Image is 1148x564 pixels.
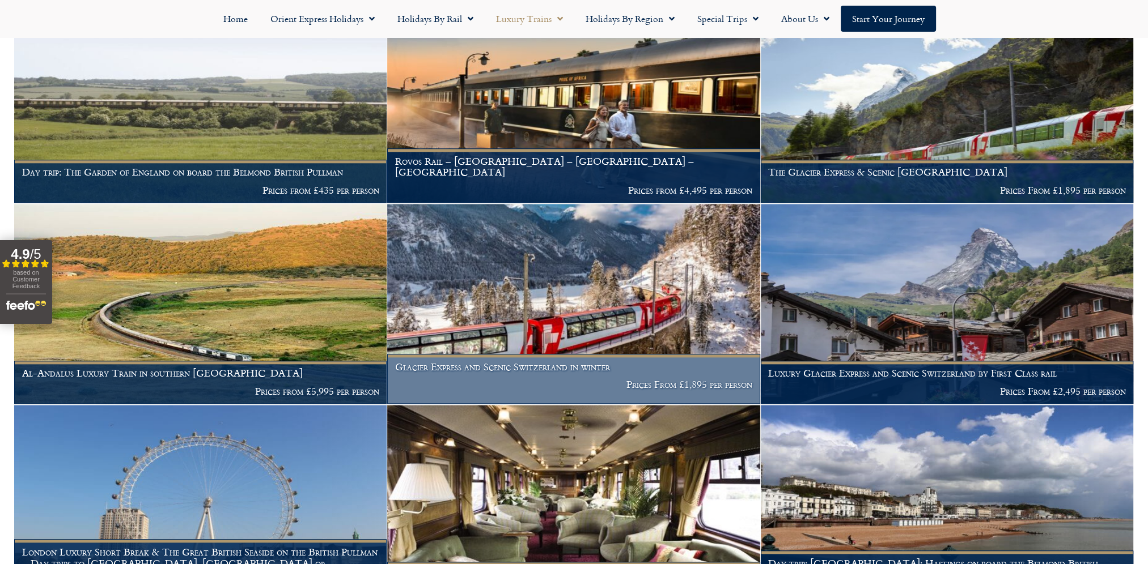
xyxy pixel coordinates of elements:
h1: Rovos Rail – [GEOGRAPHIC_DATA] – [GEOGRAPHIC_DATA] – [GEOGRAPHIC_DATA] [395,156,752,178]
h1: The Glacier Express & Scenic [GEOGRAPHIC_DATA] [768,166,1125,178]
p: Prices From £1,895 per person [768,185,1125,196]
a: Luxury Glacier Express and Scenic Switzerland by First Class rail Prices From £2,495 per person [761,204,1134,404]
a: Glacier Express and Scenic Switzerland in winter Prices From £1,895 per person [387,204,760,404]
h1: Glacier Express and Scenic Switzerland in winter [395,361,752,373]
a: About Us [770,6,841,32]
a: Holidays by Rail [386,6,485,32]
a: Holidays by Region [574,6,686,32]
p: Prices from £435 per person [22,185,379,196]
a: Rovos Rail – [GEOGRAPHIC_DATA] – [GEOGRAPHIC_DATA] – [GEOGRAPHIC_DATA] Prices from £4,495 per person [387,3,760,203]
a: Al-Andalus Luxury Train in southern [GEOGRAPHIC_DATA] Prices from £5,995 per person [14,204,387,404]
p: Prices From £2,495 per person [768,386,1125,397]
a: The Glacier Express & Scenic [GEOGRAPHIC_DATA] Prices From £1,895 per person [761,3,1134,203]
img: Pride Of Africa Train Holiday [387,3,760,203]
h1: Luxury Glacier Express and Scenic Switzerland by First Class rail [768,368,1125,379]
a: Start your Journey [841,6,936,32]
h1: Al-Andalus Luxury Train in southern [GEOGRAPHIC_DATA] [22,368,379,379]
a: Luxury Trains [485,6,574,32]
h1: Day trip: The Garden of England on board the Belmond British Pullman [22,166,379,178]
nav: Menu [6,6,1142,32]
a: Special Trips [686,6,770,32]
p: Prices from £5,995 per person [22,386,379,397]
a: Home [212,6,259,32]
p: Prices from £4,495 per person [395,185,752,196]
p: Prices From £1,895 per person [395,379,752,390]
a: Day trip: The Garden of England on board the Belmond British Pullman Prices from £435 per person [14,3,387,203]
a: Orient Express Holidays [259,6,386,32]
